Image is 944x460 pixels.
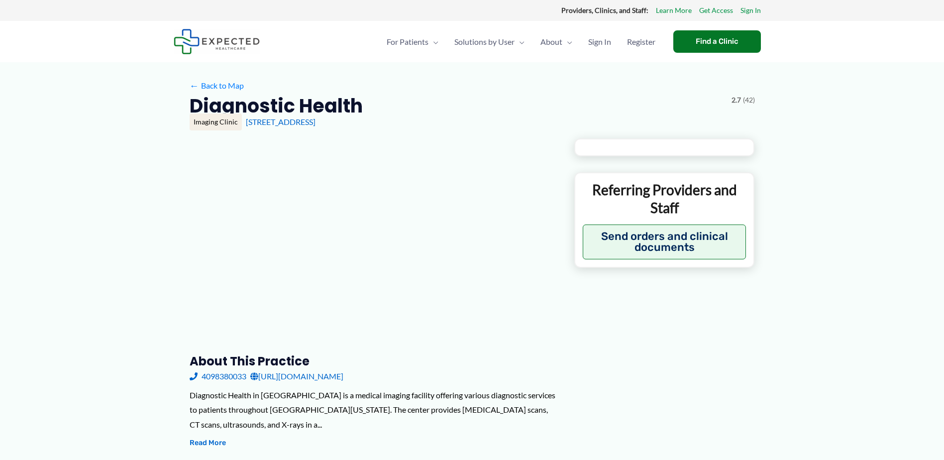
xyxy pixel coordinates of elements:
[246,117,315,126] a: [STREET_ADDRESS]
[561,6,648,14] strong: Providers, Clinics, and Staff:
[190,114,242,130] div: Imaging Clinic
[656,4,692,17] a: Learn More
[583,181,746,217] p: Referring Providers and Staff
[190,94,363,118] h2: Diagnostic Health
[190,369,246,384] a: 4098380033
[588,24,611,59] span: Sign In
[532,24,580,59] a: AboutMenu Toggle
[732,94,741,107] span: 2.7
[379,24,663,59] nav: Primary Site Navigation
[379,24,446,59] a: For PatientsMenu Toggle
[583,225,746,259] button: Send orders and clinical documents
[699,4,733,17] a: Get Access
[540,24,562,59] span: About
[673,30,761,53] a: Find a Clinic
[190,437,226,449] button: Read More
[190,353,558,369] h3: About this practice
[515,24,524,59] span: Menu Toggle
[446,24,532,59] a: Solutions by UserMenu Toggle
[454,24,515,59] span: Solutions by User
[190,78,244,93] a: ←Back to Map
[428,24,438,59] span: Menu Toggle
[190,81,199,90] span: ←
[627,24,655,59] span: Register
[250,369,343,384] a: [URL][DOMAIN_NAME]
[562,24,572,59] span: Menu Toggle
[580,24,619,59] a: Sign In
[743,94,755,107] span: (42)
[190,388,558,432] div: Diagnostic Health in [GEOGRAPHIC_DATA] is a medical imaging facility offering various diagnostic ...
[174,29,260,54] img: Expected Healthcare Logo - side, dark font, small
[740,4,761,17] a: Sign In
[619,24,663,59] a: Register
[387,24,428,59] span: For Patients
